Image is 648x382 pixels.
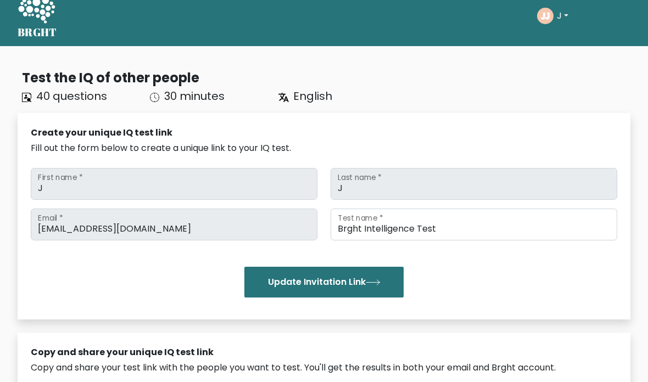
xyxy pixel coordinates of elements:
input: Test name [331,209,617,241]
input: Last name [331,168,617,200]
button: Update Invitation Link [244,267,404,298]
button: J [554,9,572,24]
div: Copy and share your unique IQ test link [31,346,617,359]
h5: BRGHT [18,26,57,40]
input: First name [31,168,317,200]
div: Test the IQ of other people [22,69,630,88]
input: Email [31,209,317,241]
div: Copy and share your test link with the people you want to test. You'll get the results in both yo... [31,362,617,375]
text: JJ [541,10,550,23]
span: 30 minutes [164,89,225,104]
span: 40 questions [36,89,107,104]
span: English [293,89,332,104]
div: Create your unique IQ test link [31,127,617,140]
div: Fill out the form below to create a unique link to your IQ test. [31,142,617,155]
